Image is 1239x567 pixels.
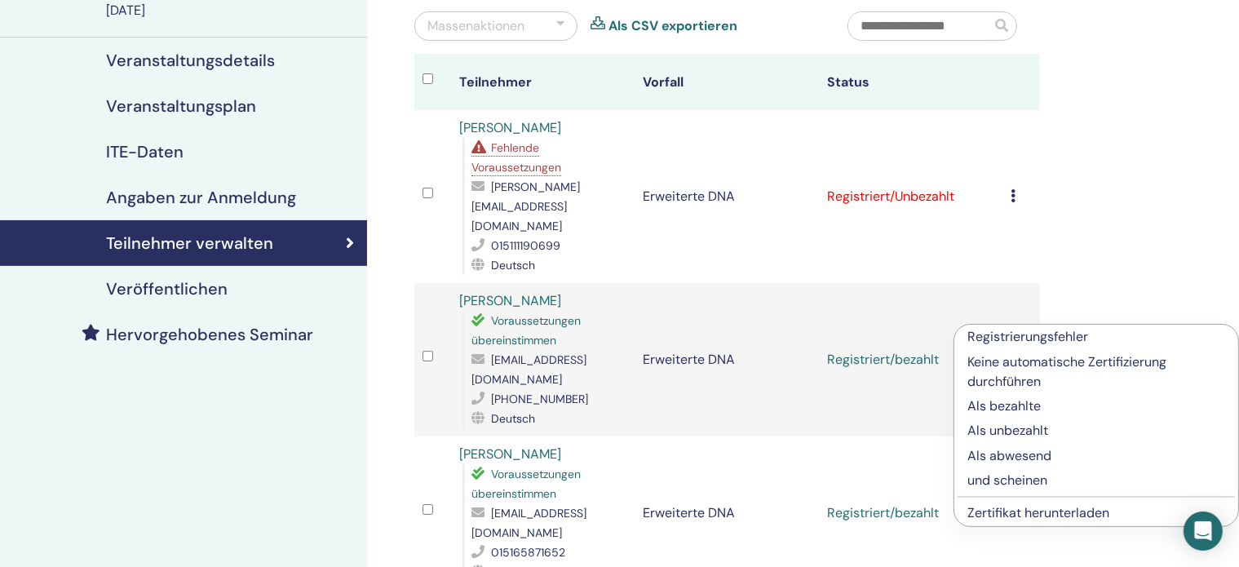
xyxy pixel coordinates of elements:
font: Veranstaltungsplan [106,95,256,117]
font: Als bezahlte [967,397,1041,414]
font: Als CSV exportieren [608,17,737,34]
font: Teilnehmer verwalten [106,233,273,254]
font: [PERSON_NAME][EMAIL_ADDRESS][DOMAIN_NAME] [471,179,580,233]
font: Veranstaltungsdetails [106,50,275,71]
a: Als CSV exportieren [608,16,737,36]
font: 015165871652 [491,545,565,560]
a: [PERSON_NAME] [459,292,561,309]
font: Vorfall [644,73,684,91]
font: Deutsch [491,258,535,272]
font: Fehlende Voraussetzungen [471,140,561,175]
font: Keine automatische Zertifizierung durchführen [967,353,1166,390]
font: [DATE] [106,2,145,19]
font: Registrierungsfehler [967,328,1088,345]
a: Zertifikat herunterladen [967,504,1109,521]
font: Veröffentlichen [106,278,228,299]
font: Voraussetzungen übereinstimmen [471,467,581,501]
div: Öffnen Sie den Intercom Messenger [1184,512,1223,551]
font: [EMAIL_ADDRESS][DOMAIN_NAME] [471,352,586,387]
font: [PHONE_NUMBER] [491,392,588,406]
font: Erweiterte DNA [644,351,736,368]
font: Voraussetzungen übereinstimmen [471,313,581,348]
font: Angaben zur Anmeldung [106,187,296,208]
a: [PERSON_NAME] [459,119,561,136]
font: Massenaktionen [427,17,524,34]
font: Als unbezahlt [967,422,1048,439]
font: 015111190699 [491,238,560,253]
font: Hervorgehobenes Seminar [106,324,313,345]
font: Erweiterte DNA [644,504,736,521]
font: Status [827,73,870,91]
a: [PERSON_NAME] [459,445,561,463]
font: Deutsch [491,411,535,426]
font: Als abwesend [967,447,1051,464]
font: [EMAIL_ADDRESS][DOMAIN_NAME] [471,506,586,540]
font: ITE-Daten [106,141,184,162]
font: und scheinen [967,472,1047,489]
font: Teilnehmer [459,73,532,91]
font: Erweiterte DNA [644,188,736,205]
